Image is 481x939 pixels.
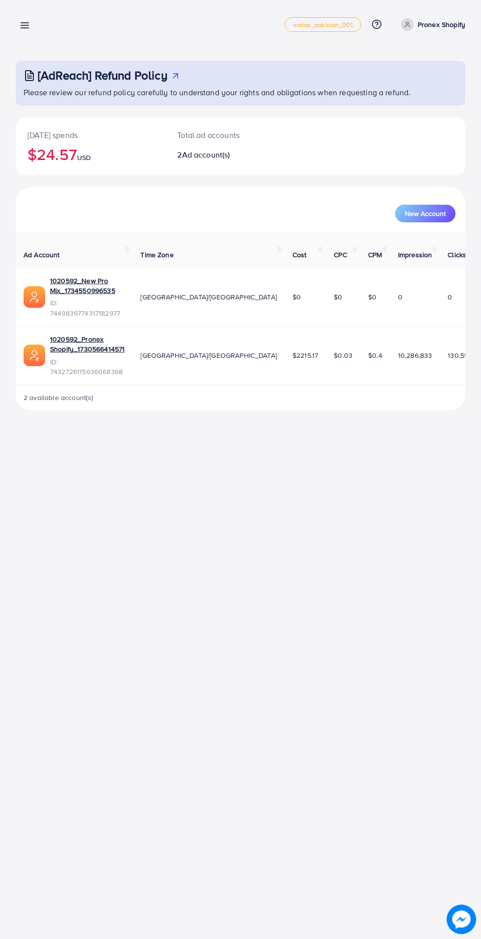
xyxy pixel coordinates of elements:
[448,350,472,360] span: 130,554
[368,292,376,302] span: $0
[24,86,459,98] p: Please review our refund policy carefully to understand your rights and obligations when requesti...
[24,250,60,260] span: Ad Account
[177,150,266,160] h2: 2
[293,250,307,260] span: Cost
[397,18,465,31] a: Pronex Shopify
[50,357,125,377] span: ID: 7432726115636068368
[285,17,361,32] a: metap_pakistan_001
[395,205,455,222] button: New Account
[27,145,154,163] h2: $24.57
[27,129,154,141] p: [DATE] spends
[334,292,342,302] span: $0
[334,250,347,260] span: CPC
[50,334,125,354] a: 1020592_Pronex Shopify_1730566414571
[140,350,277,360] span: [GEOGRAPHIC_DATA]/[GEOGRAPHIC_DATA]
[182,149,230,160] span: Ad account(s)
[24,345,45,366] img: ic-ads-acc.e4c84228.svg
[368,250,382,260] span: CPM
[398,250,432,260] span: Impression
[398,292,402,302] span: 0
[140,292,277,302] span: [GEOGRAPHIC_DATA]/[GEOGRAPHIC_DATA]
[447,905,476,934] img: image
[448,250,466,260] span: Clicks
[24,393,94,402] span: 2 available account(s)
[398,350,432,360] span: 10,286,833
[368,350,382,360] span: $0.4
[50,276,125,296] a: 1020592_New Pro Mix_1734550996535
[418,19,465,30] p: Pronex Shopify
[334,350,352,360] span: $0.03
[24,286,45,308] img: ic-ads-acc.e4c84228.svg
[77,153,91,162] span: USD
[448,292,452,302] span: 0
[293,22,353,28] span: metap_pakistan_001
[293,292,301,302] span: $0
[140,250,173,260] span: Time Zone
[50,298,125,318] span: ID: 7449839774317182977
[405,210,446,217] span: New Account
[177,129,266,141] p: Total ad accounts
[293,350,318,360] span: $2215.17
[38,68,167,82] h3: [AdReach] Refund Policy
